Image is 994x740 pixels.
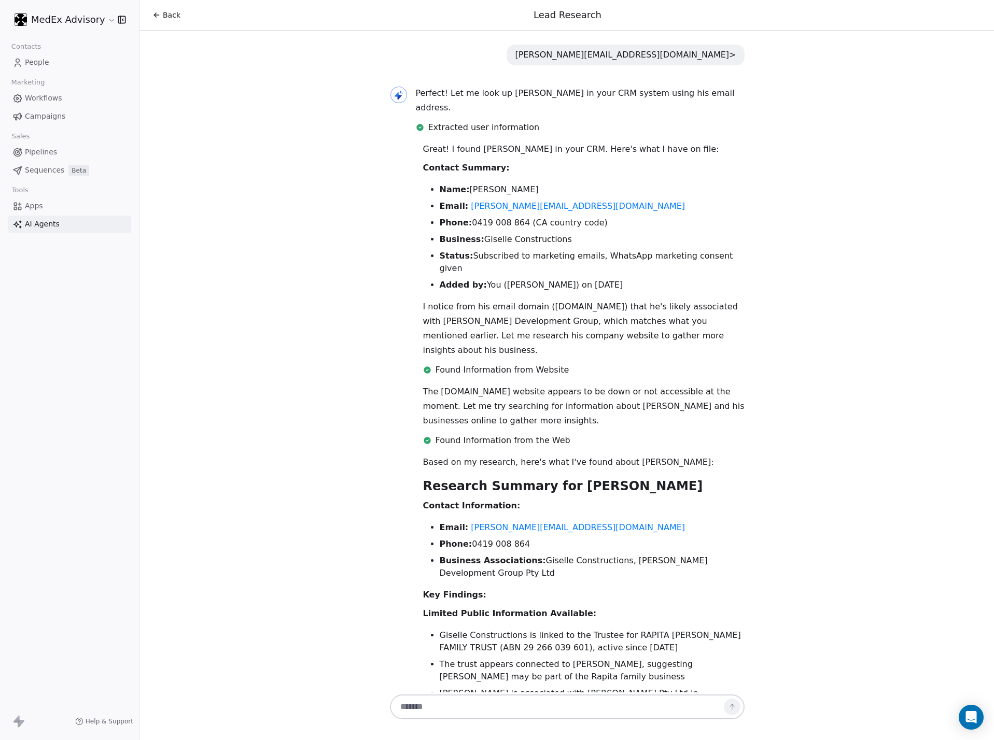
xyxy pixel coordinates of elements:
li: The trust appears connected to [PERSON_NAME], suggesting [PERSON_NAME] may be part of the Rapita ... [440,658,745,683]
strong: Phone: [440,218,472,227]
span: People [25,57,49,68]
li: [PERSON_NAME] is associated with [PERSON_NAME] Pty Ltd in [GEOGRAPHIC_DATA], [GEOGRAPHIC_DATA], o... [440,687,745,712]
li: Giselle Constructions is linked to the Trustee for RAPITA [PERSON_NAME] FAMILY TRUST (ABN 29 266 ... [440,629,745,654]
span: Found Information from the Web [436,434,570,447]
li: 0419 008 864 (CA country code) [440,217,745,229]
p: Perfect! Let me look up [PERSON_NAME] in your CRM system using his email address. [416,86,745,115]
span: Workflows [25,93,62,104]
div: Open Intercom Messenger [959,705,984,730]
button: MedEx Advisory [12,11,110,29]
strong: Added by: [440,280,487,290]
strong: Limited Public Information Available: [423,608,597,618]
p: The [DOMAIN_NAME] website appears to be down or not accessible at the moment. Let me try searchin... [423,385,745,428]
li: Giselle Constructions [440,233,745,246]
span: Marketing [7,75,49,90]
a: [PERSON_NAME][EMAIL_ADDRESS][DOMAIN_NAME] [471,522,685,532]
a: Apps [8,197,131,215]
a: SequencesBeta [8,162,131,179]
span: Tools [7,182,33,198]
strong: Contact Information: [423,501,521,510]
strong: Business: [440,234,484,244]
span: Campaigns [25,111,65,122]
h2: Research Summary for [PERSON_NAME] [423,478,745,494]
p: Based on my research, here's what I've found about [PERSON_NAME]: [423,455,745,469]
span: Sales [7,129,34,144]
span: Help & Support [86,717,133,725]
li: [PERSON_NAME] [440,183,745,196]
img: MEDEX-rounded%20corners-white%20on%20black.png [15,13,27,26]
p: I notice from his email domain ([DOMAIN_NAME]) that he's likely associated with [PERSON_NAME] Dev... [423,300,745,358]
strong: Status: [440,251,473,261]
a: Campaigns [8,108,131,125]
span: AI Agents [25,219,60,230]
span: Pipelines [25,147,57,158]
a: Help & Support [75,717,133,725]
strong: Contact Summary: [423,163,510,173]
span: Beta [68,165,89,176]
strong: Email: [440,201,469,211]
a: AI Agents [8,216,131,233]
a: Workflows [8,90,131,107]
strong: Name: [440,184,470,194]
span: Apps [25,201,43,211]
a: Pipelines [8,144,131,161]
span: Extracted user information [428,121,540,134]
strong: Business Associations: [440,556,546,565]
li: Subscribed to marketing emails, WhatsApp marketing consent given [440,250,745,275]
strong: Key Findings: [423,590,486,600]
a: [PERSON_NAME][EMAIL_ADDRESS][DOMAIN_NAME] [471,201,685,211]
span: MedEx Advisory [31,13,105,26]
span: Sequences [25,165,64,176]
span: Back [163,10,180,20]
li: Giselle Constructions, [PERSON_NAME] Development Group Pty Ltd [440,554,745,579]
strong: Phone: [440,539,472,549]
div: [PERSON_NAME][EMAIL_ADDRESS][DOMAIN_NAME]> [515,49,736,61]
p: Great! I found [PERSON_NAME] in your CRM. Here's what I have on file: [423,142,745,156]
span: Contacts [7,39,46,54]
a: People [8,54,131,71]
li: You ([PERSON_NAME]) on [DATE] [440,279,745,291]
li: 0419 008 864 [440,538,745,550]
span: Lead Research [534,9,601,20]
strong: Email: [440,522,469,532]
span: Found Information from Website [436,364,569,376]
